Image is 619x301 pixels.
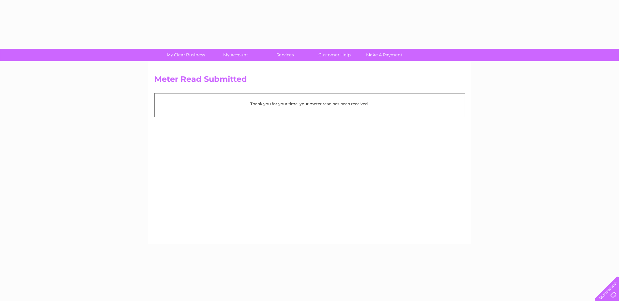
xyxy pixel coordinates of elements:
[159,49,213,61] a: My Clear Business
[154,75,465,87] h2: Meter Read Submitted
[258,49,312,61] a: Services
[308,49,362,61] a: Customer Help
[357,49,411,61] a: Make A Payment
[209,49,262,61] a: My Account
[158,101,461,107] p: Thank you for your time, your meter read has been received.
